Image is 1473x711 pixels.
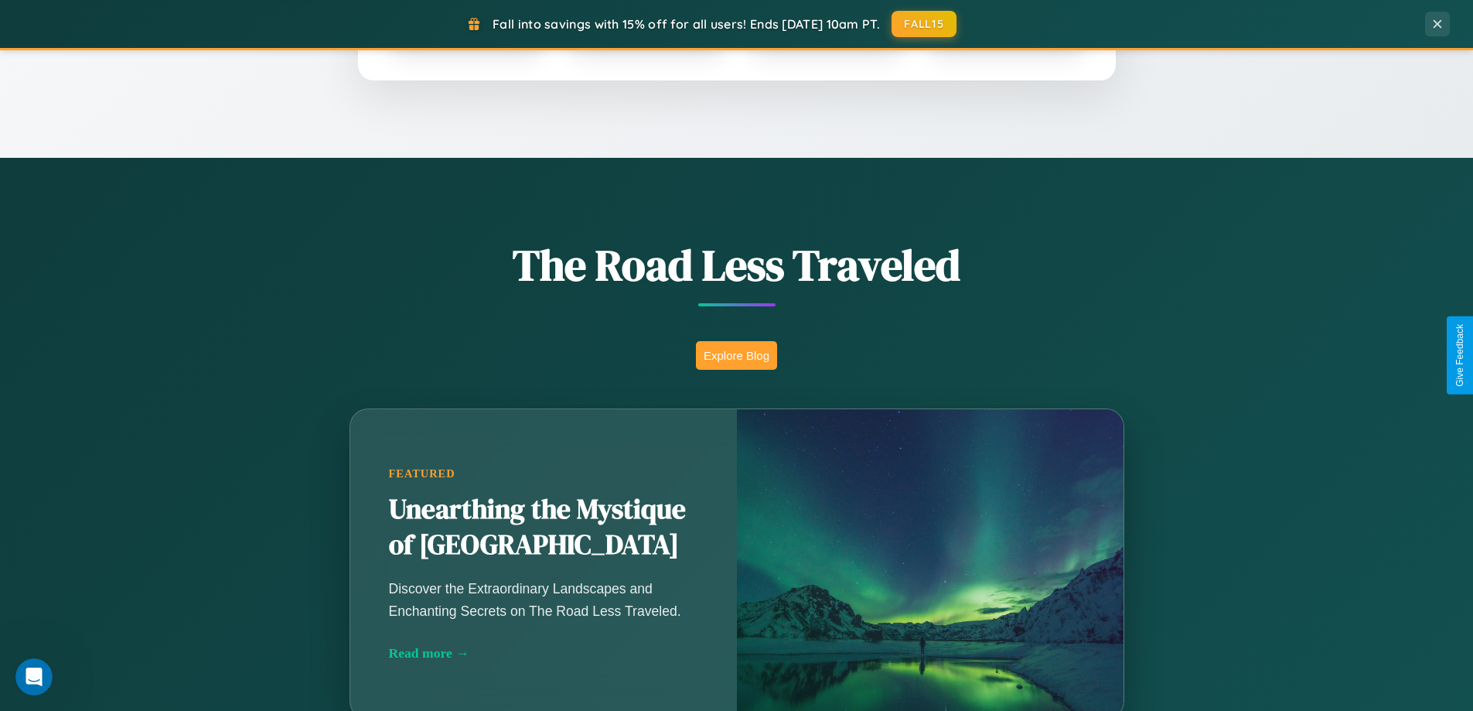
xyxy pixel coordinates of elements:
button: FALL15 [892,11,956,37]
div: Featured [389,467,698,480]
p: Discover the Extraordinary Landscapes and Enchanting Secrets on The Road Less Traveled. [389,578,698,621]
iframe: Intercom live chat [15,658,53,696]
h1: The Road Less Traveled [273,235,1201,295]
h2: Unearthing the Mystique of [GEOGRAPHIC_DATA] [389,492,698,563]
div: Read more → [389,645,698,661]
div: Give Feedback [1454,324,1465,387]
button: Explore Blog [696,341,777,370]
span: Fall into savings with 15% off for all users! Ends [DATE] 10am PT. [493,16,880,32]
